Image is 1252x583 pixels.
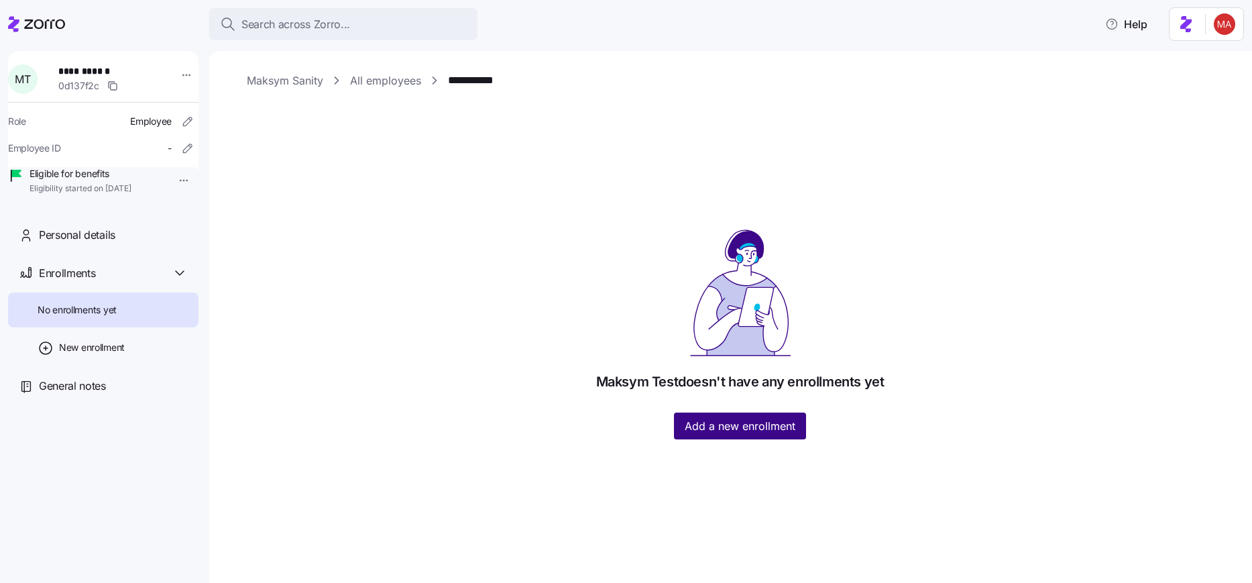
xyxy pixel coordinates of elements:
[58,79,99,93] span: 0d137f2c
[30,167,131,180] span: Eligible for benefits
[30,183,131,195] span: Eligibility started on [DATE]
[241,16,350,33] span: Search across Zorro...
[8,142,61,155] span: Employee ID
[674,413,806,439] button: Add a new enrollment
[130,115,172,128] span: Employee
[38,303,117,317] span: No enrollments yet
[15,74,30,85] span: M T
[1105,16,1147,32] span: Help
[685,418,795,434] span: Add a new enrollment
[8,115,26,128] span: Role
[350,72,421,89] a: All employees
[59,341,125,354] span: New enrollment
[39,378,106,394] span: General notes
[168,142,172,155] span: -
[1094,11,1158,38] button: Help
[39,227,115,244] span: Personal details
[596,373,885,391] h1: Maksym Test doesn't have any enrollments yet
[209,8,477,40] button: Search across Zorro...
[1214,13,1235,35] img: f7a7e4c55e51b85b9b4f59cc430d8b8c
[39,265,95,282] span: Enrollments
[247,72,323,89] a: Maksym Sanity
